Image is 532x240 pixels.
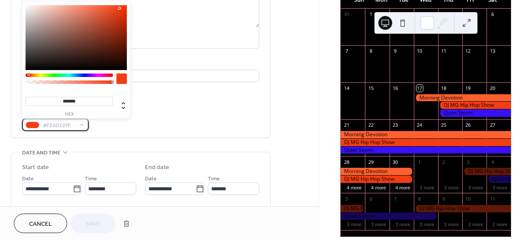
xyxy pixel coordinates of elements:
[368,195,374,202] div: 6
[441,122,447,128] div: 25
[341,139,511,146] div: DJ MG Hip Hop Show
[489,85,496,91] div: 20
[368,85,374,91] div: 15
[416,85,423,91] div: 17
[341,213,438,220] div: Quiet Storm
[341,168,413,175] div: Morning Devotion
[465,183,487,191] button: 3 more
[465,48,471,54] div: 12
[487,176,511,183] div: Quiet Storm
[465,220,487,227] button: 3 more
[489,11,496,18] div: 6
[341,176,413,183] div: DJ MG Hip Hop Show
[489,183,511,191] button: 3 more
[465,159,471,165] div: 3
[489,48,496,54] div: 13
[438,109,511,117] div: Quiet Storm
[441,48,447,54] div: 11
[368,183,389,191] button: 4 more
[343,195,350,202] div: 5
[489,122,496,128] div: 27
[392,122,399,128] div: 23
[341,205,365,212] div: DJ MG Hip Hop Show
[43,121,75,130] span: #F33D12FF
[441,220,462,227] button: 3 more
[341,131,511,138] div: Morning Devotion
[343,11,350,18] div: 31
[343,48,350,54] div: 7
[26,112,113,117] label: hex
[343,85,350,91] div: 14
[416,195,423,202] div: 8
[343,183,365,191] button: 4 more
[465,11,471,18] div: 5
[392,85,399,91] div: 16
[343,220,365,227] button: 3 more
[414,205,511,212] div: DJ MG Hip Hop Show
[489,159,496,165] div: 4
[414,94,511,102] div: Morning Devotion
[85,174,97,183] span: Time
[22,163,49,172] div: Start date
[208,174,220,183] span: Time
[489,195,496,202] div: 11
[368,159,374,165] div: 29
[438,102,511,109] div: DJ MG Hip Hop Show
[14,214,67,233] button: Cancel
[462,168,511,175] div: DJ MG Hip Hop Show
[22,59,258,68] div: Location
[392,195,399,202] div: 7
[145,174,157,183] span: Date
[368,220,389,227] button: 3 more
[341,147,511,154] div: Quiet Storm
[416,48,423,54] div: 10
[416,11,423,18] div: 3
[416,159,423,165] div: 1
[22,148,61,157] span: Date and time
[465,122,471,128] div: 26
[392,11,399,18] div: 2
[22,174,34,183] span: Date
[441,159,447,165] div: 2
[392,159,399,165] div: 30
[489,220,511,227] button: 2 more
[29,220,52,229] span: Cancel
[392,183,413,191] button: 4 more
[441,195,447,202] div: 9
[392,220,413,227] button: 3 more
[416,183,438,191] button: 3 more
[465,85,471,91] div: 19
[441,183,462,191] button: 3 more
[343,122,350,128] div: 21
[465,195,471,202] div: 10
[441,11,447,18] div: 4
[441,85,447,91] div: 18
[145,163,169,172] div: End date
[392,48,399,54] div: 9
[368,122,374,128] div: 22
[416,122,423,128] div: 24
[368,48,374,54] div: 8
[343,159,350,165] div: 28
[416,220,438,227] button: 3 more
[368,11,374,18] div: 1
